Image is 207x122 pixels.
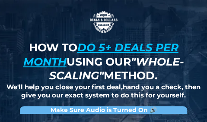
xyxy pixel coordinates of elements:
[123,83,182,91] u: hand you a check
[51,106,157,114] strong: Make Sure Audio is Turned On 🔊
[23,41,178,68] u: do 5+ deals per month
[23,41,184,82] strong: How to using our method.
[6,83,121,91] u: We'll help you close your first deal
[6,83,201,100] strong: , , then give you our exact system to do this for yourself.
